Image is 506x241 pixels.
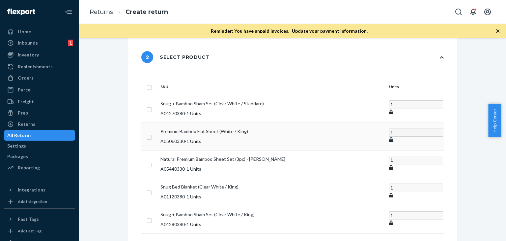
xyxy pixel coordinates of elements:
[160,166,384,172] p: A05440330 - 1 Units
[160,193,384,200] p: A01120380 - 1 Units
[18,121,35,127] div: Returns
[90,8,113,16] a: Returns
[18,228,42,234] div: Add Fast Tag
[18,187,45,193] div: Integrations
[4,151,75,162] a: Packages
[4,185,75,195] button: Integrations
[62,5,75,18] button: Close Navigation
[84,2,173,22] ol: breadcrumbs
[160,110,384,117] p: A04270380 - 1 Units
[488,104,501,137] button: Help Center
[18,40,38,46] div: Inbounds
[4,85,75,95] a: Parcel
[4,26,75,37] a: Home
[389,128,443,137] input: Enter quantity
[141,51,153,63] span: 2
[4,50,75,60] a: Inventory
[141,51,210,63] div: Select product
[158,79,386,95] th: SKU
[18,216,39,223] div: Fast Tags
[4,130,75,141] a: All Returns
[68,40,73,46] div: 1
[292,28,368,34] a: Update your payment information.
[452,5,465,18] button: Open Search Box
[4,214,75,224] button: Fast Tags
[389,100,443,109] input: Enter quantity
[389,184,443,192] input: Enter quantity
[7,132,32,139] div: All Returns
[4,119,75,129] a: Returns
[481,5,494,18] button: Open account menu
[18,63,53,70] div: Replenishments
[4,61,75,72] a: Replenishments
[18,28,31,35] div: Home
[4,73,75,83] a: Orders
[4,162,75,173] a: Reporting
[466,5,480,18] button: Open notifications
[389,156,443,164] input: Enter quantity
[386,79,444,95] th: Units
[4,38,75,48] a: Inbounds1
[7,143,26,149] div: Settings
[4,141,75,151] a: Settings
[160,138,384,145] p: A05060330 - 1 Units
[160,221,384,228] p: A04280380 - 1 Units
[160,211,384,218] p: Snug + Bamboo Sham Set (Clear White / King)
[18,164,40,171] div: Reporting
[18,199,47,204] div: Add Integration
[18,75,34,81] div: Orders
[7,153,28,160] div: Packages
[18,98,34,105] div: Freight
[389,211,443,220] input: Enter quantity
[160,156,384,162] p: Natural Premium Bamboo Sheet Set (3pc) - [PERSON_NAME]
[18,110,28,116] div: Prep
[126,8,168,16] a: Create return
[160,128,384,135] p: Premium Bamboo Flat Sheet (White / King)
[18,86,32,93] div: Parcel
[211,28,368,34] p: Reminder: You have unpaid invoices.
[4,96,75,107] a: Freight
[4,108,75,118] a: Prep
[160,100,384,107] p: Snug + Bamboo Sham Set (Clear White / Standard)
[4,227,75,235] a: Add Fast Tag
[18,52,39,58] div: Inventory
[4,198,75,206] a: Add Integration
[7,9,35,15] img: Flexport logo
[160,184,384,190] p: Snug Bed Blanket (Clear White / King)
